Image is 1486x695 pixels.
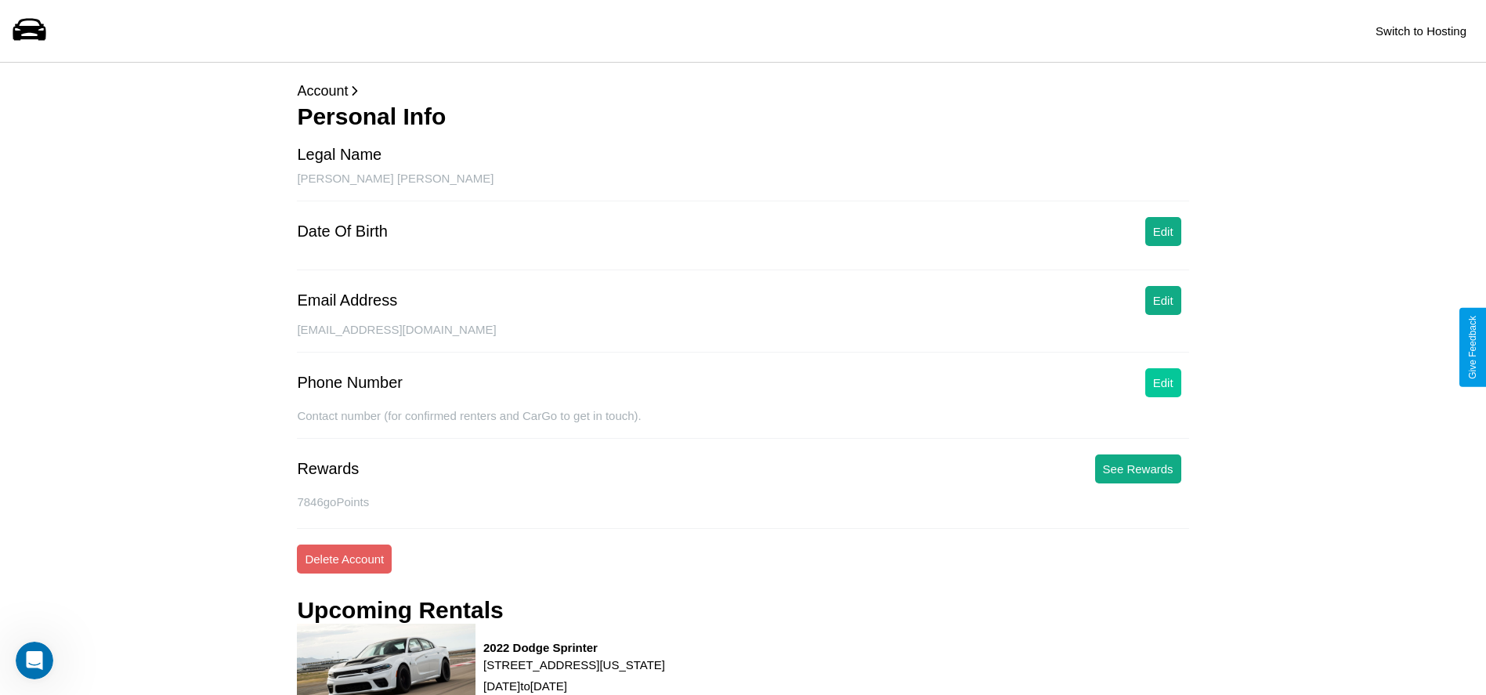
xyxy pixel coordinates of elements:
[1145,368,1181,397] button: Edit
[297,172,1188,201] div: [PERSON_NAME] [PERSON_NAME]
[297,291,397,309] div: Email Address
[1467,316,1478,379] div: Give Feedback
[1145,217,1181,246] button: Edit
[297,597,503,624] h3: Upcoming Rentals
[297,491,1188,512] p: 7846 goPoints
[483,641,665,654] h3: 2022 Dodge Sprinter
[297,545,392,574] button: Delete Account
[297,460,359,478] div: Rewards
[297,78,1188,103] p: Account
[297,409,1188,439] div: Contact number (for confirmed renters and CarGo to get in touch).
[1368,16,1474,45] button: Switch to Hosting
[483,654,665,675] p: [STREET_ADDRESS][US_STATE]
[297,374,403,392] div: Phone Number
[297,323,1188,353] div: [EMAIL_ADDRESS][DOMAIN_NAME]
[1145,286,1181,315] button: Edit
[297,146,381,164] div: Legal Name
[16,642,53,679] iframe: Intercom live chat
[1095,454,1181,483] button: See Rewards
[297,223,388,241] div: Date Of Birth
[297,103,1188,130] h3: Personal Info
